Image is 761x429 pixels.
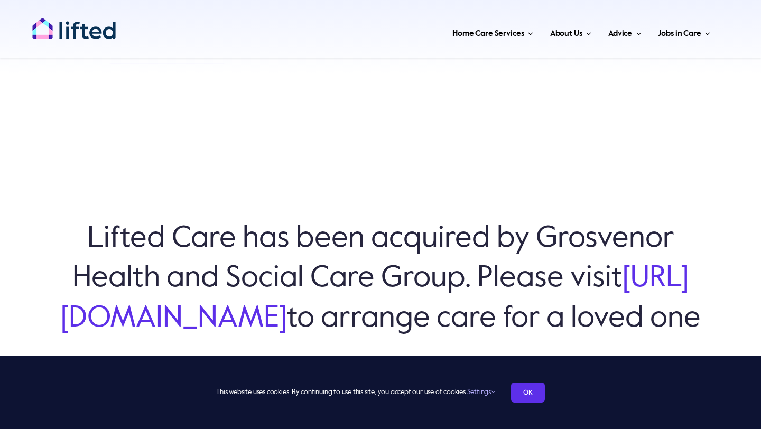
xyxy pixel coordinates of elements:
a: lifted-logo [32,17,116,28]
span: Home Care Services [452,25,524,42]
span: Jobs in Care [658,25,701,42]
a: OK [511,383,545,403]
a: Jobs in Care [655,16,713,48]
span: This website uses cookies. By continuing to use this site, you accept our use of cookies. [216,384,495,401]
a: Home Care Services [449,16,536,48]
a: Advice [605,16,644,48]
span: About Us [550,25,582,42]
span: Advice [608,25,632,42]
a: About Us [547,16,595,48]
nav: Main Menu [150,16,713,48]
a: [URL][DOMAIN_NAME] [61,264,689,333]
a: Settings [467,389,495,396]
h6: Lifted Care has been acquired by Grosvenor Health and Social Care Group. Please visit to arrange ... [53,219,708,338]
